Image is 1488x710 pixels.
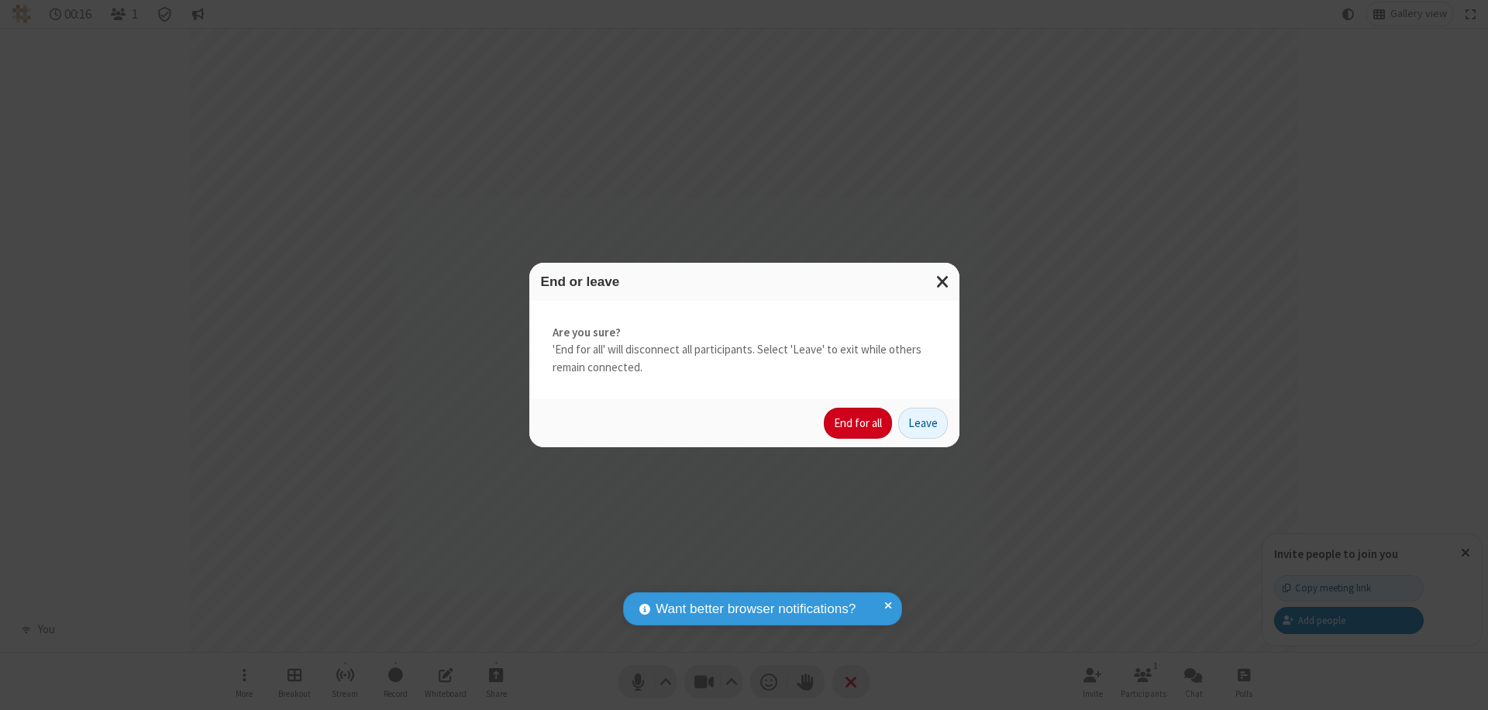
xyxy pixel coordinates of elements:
button: Close modal [927,263,959,301]
h3: End or leave [541,274,948,289]
button: Leave [898,408,948,439]
strong: Are you sure? [553,324,936,342]
span: Want better browser notifications? [656,599,856,619]
div: 'End for all' will disconnect all participants. Select 'Leave' to exit while others remain connec... [529,301,959,400]
button: End for all [824,408,892,439]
